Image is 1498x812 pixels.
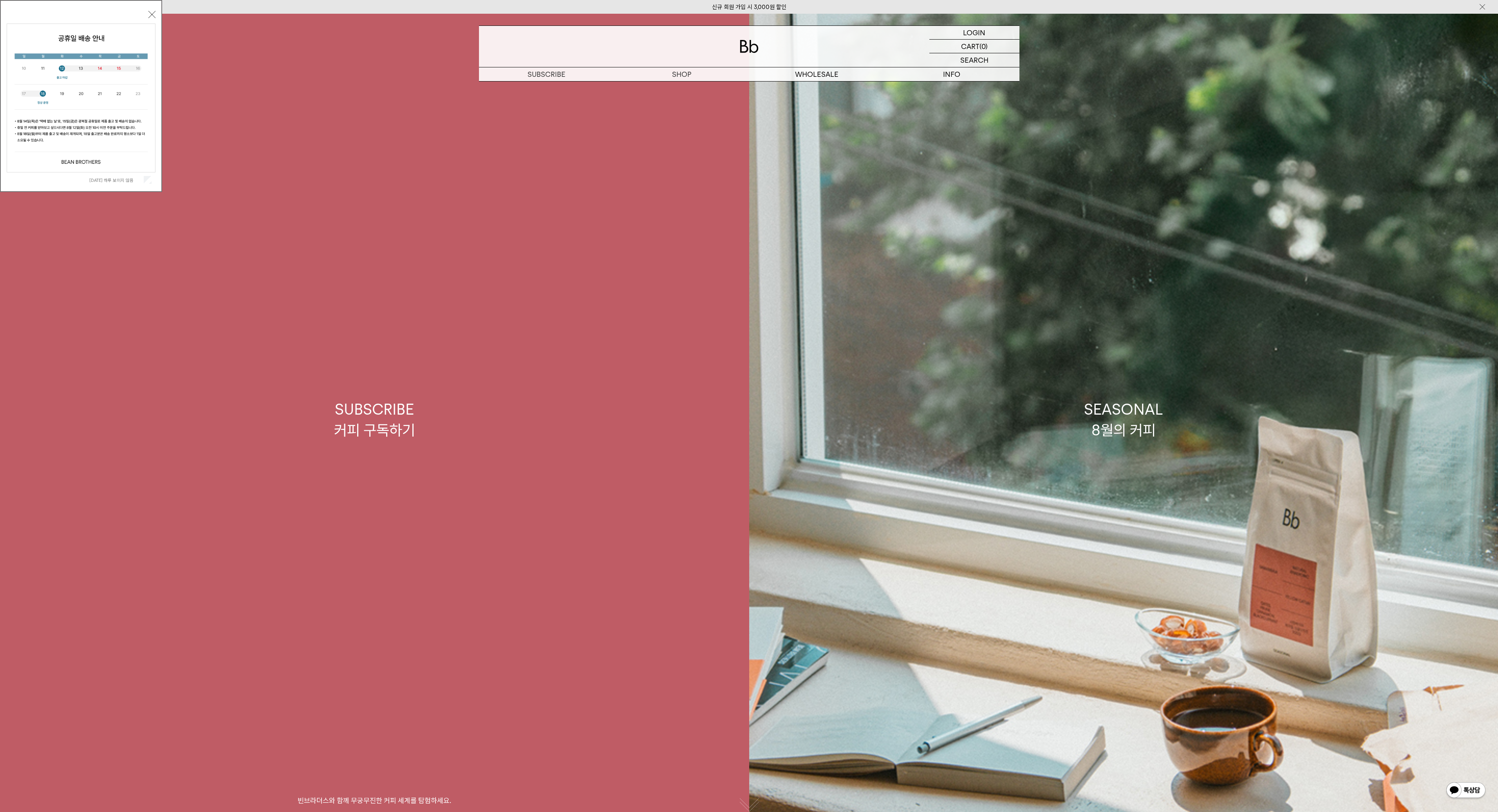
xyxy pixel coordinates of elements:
[1084,399,1163,440] div: SEASONAL 8월의 커피
[884,67,1019,81] p: INFO
[963,26,985,39] p: LOGIN
[740,40,759,53] img: 로고
[479,67,614,81] a: SUBSCRIBE
[89,178,142,183] label: [DATE] 하루 보이지 않음
[961,40,979,53] p: CART
[1446,781,1486,800] img: 카카오톡 채널 1:1 채팅 버튼
[929,26,1019,40] a: LOGIN
[979,40,988,53] p: (0)
[749,67,884,81] p: WHOLESALE
[712,4,786,11] a: 신규 회원 가입 시 3,000원 할인
[7,24,155,172] img: cb63d4bbb2e6550c365f227fdc69b27f_113810.jpg
[614,67,749,81] a: SHOP
[960,53,988,67] p: SEARCH
[148,11,155,18] button: 닫기
[334,399,415,440] div: SUBSCRIBE 커피 구독하기
[929,40,1019,53] a: CART (0)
